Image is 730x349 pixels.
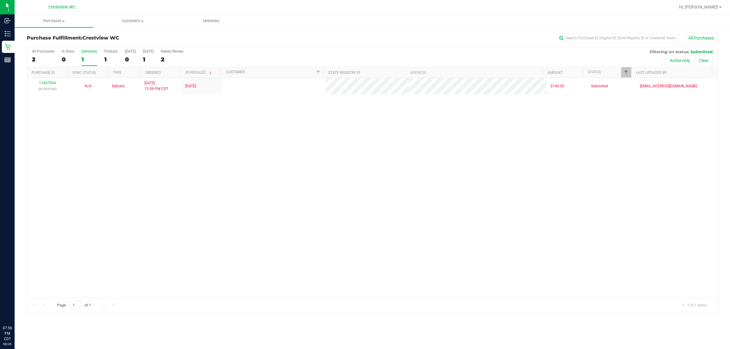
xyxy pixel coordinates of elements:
[31,86,64,92] p: (317275132)
[636,71,667,75] a: Last Updated By
[185,70,213,74] a: Scheduled
[5,31,11,37] inline-svg: Inventory
[15,15,93,27] a: Purchases
[5,18,11,24] inline-svg: Inbound
[15,18,93,24] span: Purchases
[62,56,74,63] div: 0
[588,70,601,74] a: Status
[144,80,168,92] span: [DATE] 12:08 PM CDT
[690,49,713,54] span: Submitted
[328,71,360,75] a: State Registry ID
[70,300,81,310] input: 1
[313,67,323,78] a: Filter
[161,49,183,54] div: Needs Review
[85,83,92,89] button: N/A
[39,81,56,85] a: 11847964
[666,55,694,66] button: Active only
[32,71,55,75] a: Purchase ID
[18,299,25,307] iframe: Resource center unread badge
[125,56,136,63] div: 0
[547,71,563,75] a: Amount
[104,56,118,63] div: 1
[650,49,689,54] span: Filtering on status:
[557,33,678,43] input: Search Purchase ID, Original ID, State Registry ID or Customer Name...
[161,56,183,63] div: 2
[5,57,11,63] inline-svg: Reports
[82,56,97,63] div: 1
[32,49,54,54] div: All Purchases
[677,300,711,309] span: 1 - 1 of 1 items
[226,70,245,74] a: Customer
[679,5,718,9] span: Hi, [PERSON_NAME]!
[48,5,76,10] span: Crestview WC
[6,300,24,319] iframe: Resource center
[551,83,564,89] span: $140.00
[143,56,154,63] div: 1
[125,49,136,54] div: [DATE]
[5,44,11,50] inline-svg: Retail
[185,83,196,89] span: [DATE]
[405,67,542,78] th: Address
[143,49,154,54] div: [DATE]
[52,300,96,310] span: Page of 1
[195,18,228,24] span: Deliveries
[621,67,631,78] a: Filter
[32,56,54,63] div: 2
[640,83,697,89] span: [EMAIL_ADDRESS][DOMAIN_NAME]
[72,71,96,75] a: Sync Status
[82,35,119,41] span: Crestview WC
[145,71,161,75] a: Ordered
[172,15,251,27] a: Deliveries
[94,18,172,24] span: Customers
[112,83,125,89] span: Delivery
[591,83,608,89] span: Submitted
[82,49,97,54] div: Deliveries
[62,49,74,54] div: In Store
[93,15,172,27] a: Customers
[27,35,257,41] h3: Purchase Fulfillment:
[85,84,92,88] span: Not Applicable
[3,325,12,342] p: 07:56 PM CDT
[113,71,122,75] a: Type
[104,49,118,54] div: PickUps
[3,342,12,346] p: 08/26
[684,33,718,43] button: All Purchases
[695,55,713,66] button: Clear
